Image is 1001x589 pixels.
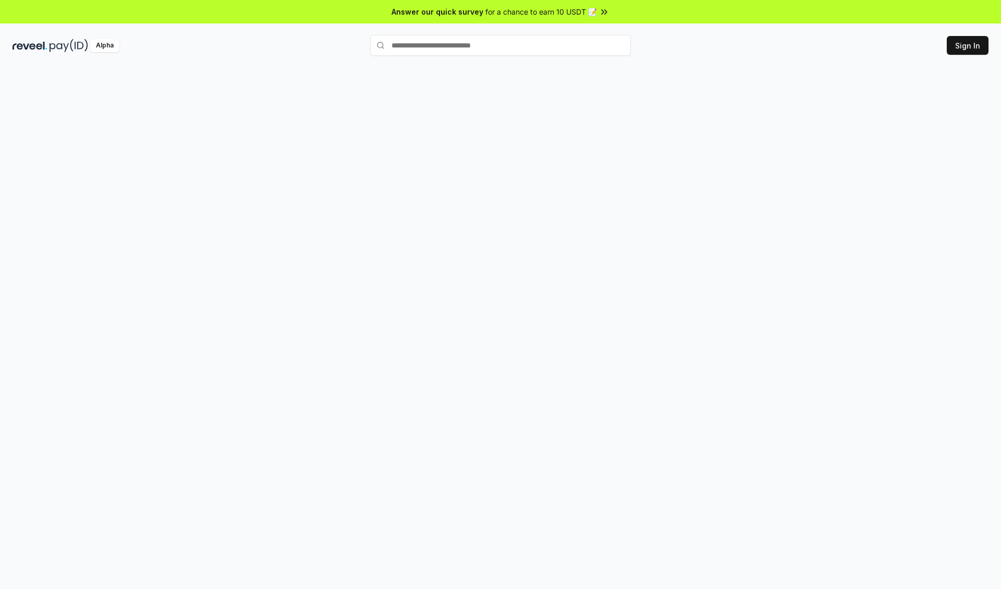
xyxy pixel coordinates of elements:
button: Sign In [947,36,988,55]
div: Alpha [90,39,119,52]
img: pay_id [50,39,88,52]
span: for a chance to earn 10 USDT 📝 [485,6,597,17]
span: Answer our quick survey [392,6,483,17]
img: reveel_dark [13,39,47,52]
